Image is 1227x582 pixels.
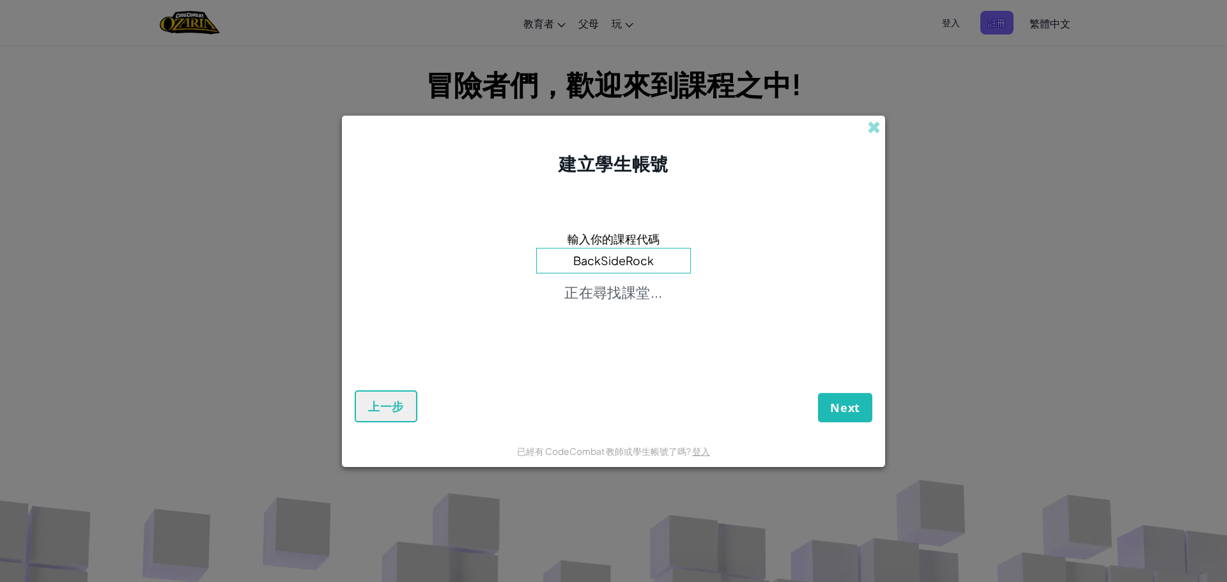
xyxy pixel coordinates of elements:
[567,229,660,248] span: 輸入你的課程代碼
[564,283,662,301] p: 正在尋找課堂...
[830,400,860,415] span: Next
[368,399,404,414] span: 上一步
[517,445,692,457] span: 已經有 CodeCombat 教師或學生帳號了嗎?
[355,390,417,422] button: 上一步
[818,393,872,422] button: Next
[559,152,668,174] span: 建立學生帳號
[692,445,710,457] a: 登入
